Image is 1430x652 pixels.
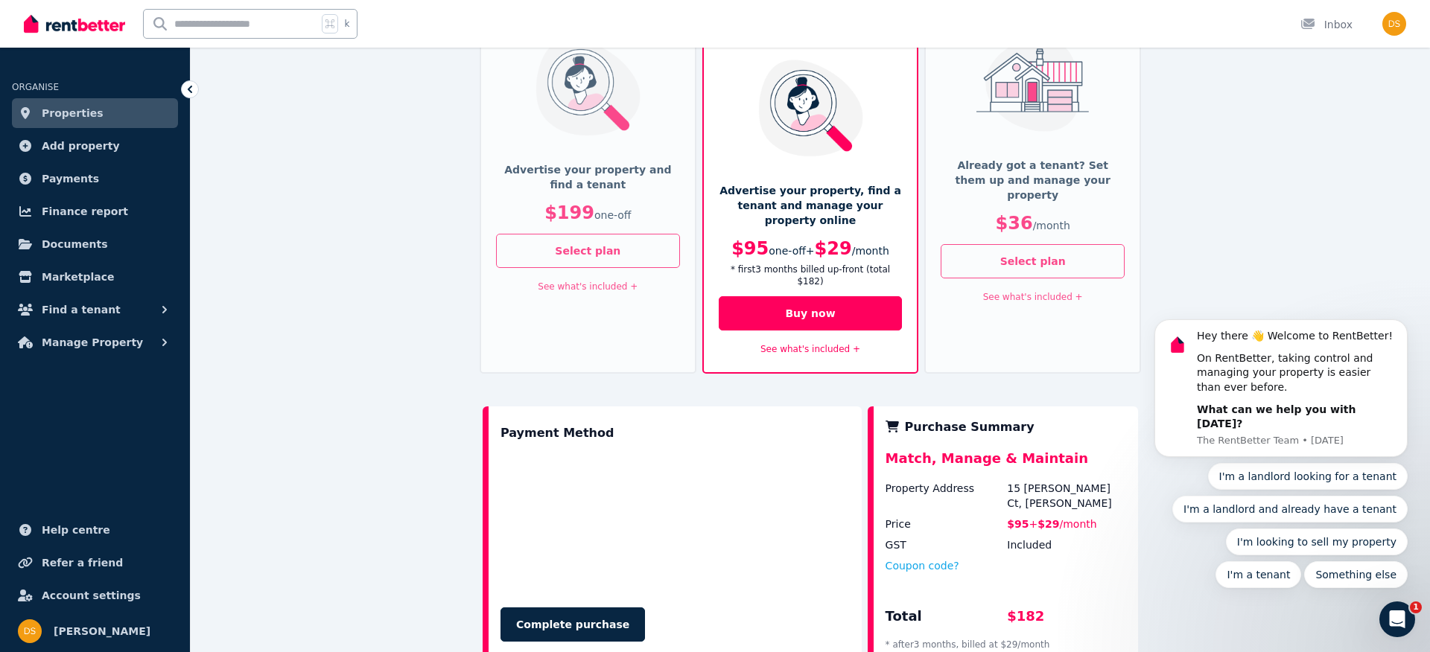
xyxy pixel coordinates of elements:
span: [PERSON_NAME] [54,622,150,640]
span: / month [1060,518,1097,530]
p: * after 3 month s, billed at $29 / month [886,639,1126,651]
a: See what's included + [760,344,860,354]
span: ORGANISE [12,82,59,92]
span: Marketplace [42,268,114,286]
span: + [806,245,815,257]
div: Payment Method [500,418,614,448]
a: Help centre [12,515,178,545]
p: Advertise your property and find a tenant [496,162,680,192]
a: Payments [12,164,178,194]
img: Manage & Maintain [971,38,1094,132]
span: Find a tenant [42,301,121,319]
div: Included [1007,537,1126,552]
a: Refer a friend [12,548,178,578]
a: See what's included + [983,292,1083,302]
div: 15 [PERSON_NAME] Ct, [PERSON_NAME] [1007,481,1126,511]
span: Finance report [42,202,128,220]
a: Account settings [12,581,178,610]
div: $182 [1007,606,1126,633]
button: Select plan [941,244,1125,278]
img: RentBetter [24,13,125,35]
span: Properties [42,104,104,122]
p: Already got a tenant? Set them up and manage your property [941,158,1125,202]
div: Purchase Summary [886,418,1126,436]
div: Total [886,606,1005,633]
img: Dan Spasojevic [18,619,42,643]
span: / month [1033,220,1070,231]
span: Manage Property [42,333,143,351]
span: / month [852,245,889,257]
div: Property Address [886,481,1005,511]
button: Find a tenant [12,295,178,325]
img: Match, Manage & Maintain [749,59,872,157]
a: Add property [12,131,178,161]
span: $29 [1037,518,1059,530]
button: Manage Property [12,327,178,357]
span: $29 [815,238,852,259]
span: one-off [769,245,806,257]
span: + [1029,518,1038,530]
span: $95 [1007,518,1029,530]
span: Refer a friend [42,554,123,572]
img: Dan Spasojevic [1382,12,1406,36]
span: Documents [42,235,108,253]
span: Help centre [42,521,110,539]
a: See what's included + [538,281,638,292]
p: Advertise your property, find a tenant and manage your property online [719,183,903,228]
p: * first 3 month s billed up-front (total $182 ) [719,263,903,287]
div: Price [886,517,1005,531]
span: k [344,18,349,30]
button: Coupon code? [886,558,959,573]
a: Finance report [12,196,178,226]
img: Match (Find a Tenant) [527,38,649,136]
a: Documents [12,229,178,259]
span: $199 [544,202,594,223]
span: $95 [731,238,769,259]
span: Payments [42,170,99,188]
span: 1 [1410,601,1422,613]
button: Complete purchase [500,607,645,642]
div: GST [886,537,1005,552]
button: Buy now [719,296,903,330]
span: one-off [594,209,632,221]
div: Inbox [1300,17,1353,32]
a: Properties [12,98,178,128]
span: Account settings [42,587,141,604]
span: Add property [42,137,120,155]
iframe: Intercom notifications message [1132,187,1430,612]
span: $36 [996,213,1033,234]
iframe: Intercom live chat [1379,601,1415,637]
button: Select plan [496,234,680,268]
a: Marketplace [12,262,178,292]
iframe: Secure payment input frame [498,451,853,592]
div: Match, Manage & Maintain [886,448,1126,481]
